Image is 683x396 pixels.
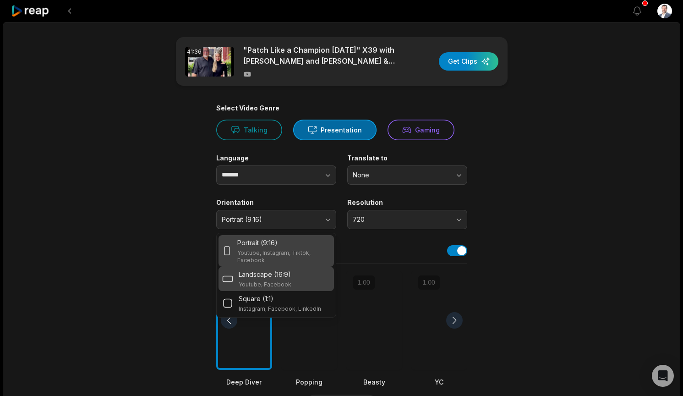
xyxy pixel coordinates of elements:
[293,120,377,140] button: Presentation
[216,233,336,318] div: Portrait (9:16)
[347,154,467,162] label: Translate to
[652,365,674,387] div: Open Intercom Messenger
[239,281,291,288] p: Youtube, Facebook
[388,120,454,140] button: Gaming
[439,52,498,71] button: Get Clips
[216,120,282,140] button: Talking
[216,377,272,387] div: Deep Diver
[243,44,401,66] p: "Patch Like a Champion [DATE]" X39 with [PERSON_NAME] and [PERSON_NAME] & [PERSON_NAME]
[216,210,336,229] button: Portrait (9:16)
[237,238,278,247] p: Portrait (9:16)
[216,154,336,162] label: Language
[239,294,273,303] p: Square (1:1)
[237,249,330,264] p: Youtube, Instagram, Tiktok, Facebook
[411,377,467,387] div: YC
[347,165,467,185] button: None
[216,104,467,112] div: Select Video Genre
[353,171,449,179] span: None
[347,198,467,207] label: Resolution
[346,377,402,387] div: Beasty
[216,198,336,207] label: Orientation
[185,47,203,57] div: 41:36
[239,305,321,313] p: Instagram, Facebook, LinkedIn
[353,215,449,224] span: 720
[347,210,467,229] button: 720
[222,215,318,224] span: Portrait (9:16)
[281,377,337,387] div: Popping
[239,269,291,279] p: Landscape (16:9)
